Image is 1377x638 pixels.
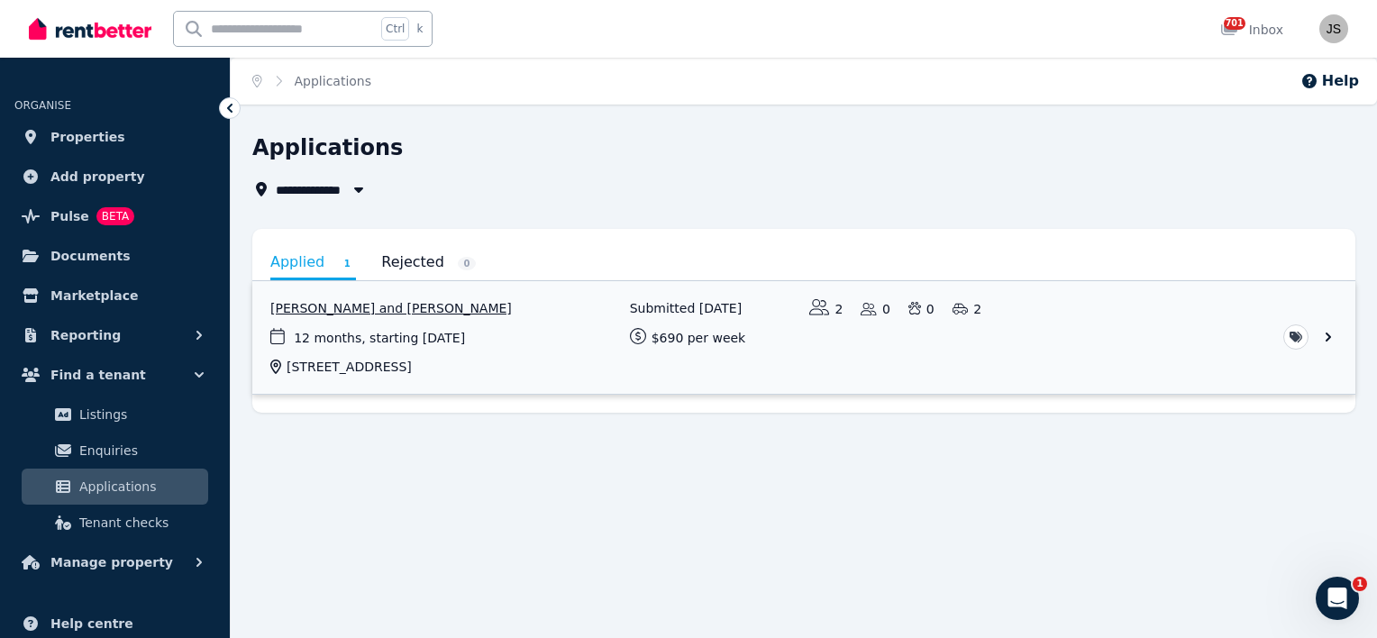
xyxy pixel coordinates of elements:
span: Ctrl [381,17,409,41]
span: Help centre [50,613,133,634]
a: Tenant checks [22,505,208,541]
span: Pulse [50,205,89,227]
span: Manage property [50,551,173,573]
span: Tenant checks [79,512,201,533]
span: Enquiries [79,440,201,461]
a: Listings [22,396,208,433]
nav: Breadcrumb [231,58,393,105]
img: RentBetter [29,15,151,42]
span: Add property [50,166,145,187]
span: 1 [1353,577,1367,591]
button: Reporting [14,317,215,353]
span: Applications [295,72,372,90]
span: 1 [338,257,356,270]
span: Reporting [50,324,121,346]
a: Rejected [381,247,476,278]
h1: Applications [252,133,403,162]
a: Applications [22,469,208,505]
a: PulseBETA [14,198,215,234]
a: Enquiries [22,433,208,469]
a: Add property [14,159,215,195]
button: Help [1300,70,1359,92]
span: Marketplace [50,285,138,306]
span: BETA [96,207,134,225]
span: Documents [50,245,131,267]
button: Find a tenant [14,357,215,393]
iframe: Intercom live chat [1316,577,1359,620]
img: Janette Steele [1319,14,1348,43]
span: k [416,22,423,36]
a: View application: Sagar Parajuli and Aakash Shah [252,281,1355,394]
span: Find a tenant [50,364,146,386]
span: 701 [1224,17,1245,30]
div: Inbox [1220,21,1283,39]
span: Applications [79,476,201,497]
span: ORGANISE [14,99,71,112]
span: 0 [458,257,476,270]
a: Properties [14,119,215,155]
span: Listings [79,404,201,425]
a: Applied [270,247,356,280]
span: Properties [50,126,125,148]
a: Documents [14,238,215,274]
button: Manage property [14,544,215,580]
a: Marketplace [14,278,215,314]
